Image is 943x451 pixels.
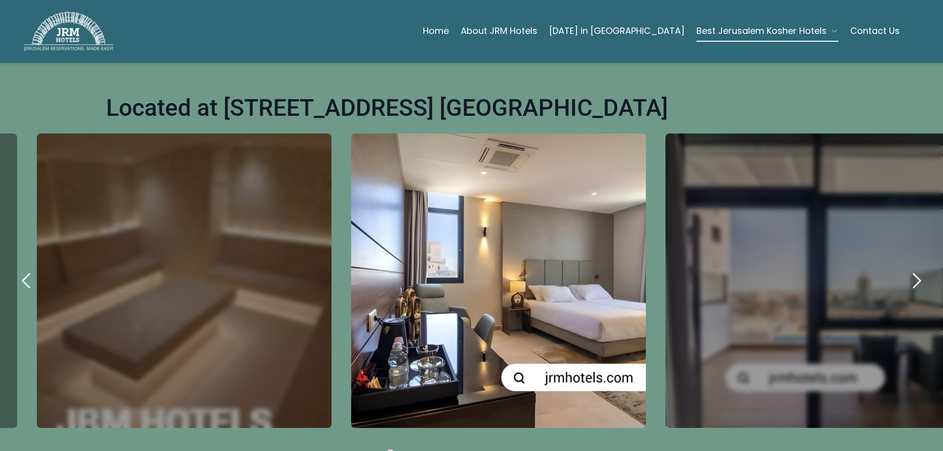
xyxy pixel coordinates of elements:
span: Best Jerusalem Kosher Hotels [696,24,827,38]
a: Contact Us [850,21,900,41]
img: JRM Hotels [24,12,113,51]
button: previous [10,264,43,297]
h1: Located at [STREET_ADDRESS] [GEOGRAPHIC_DATA] [106,94,668,122]
button: Best Jerusalem Kosher Hotels [696,21,838,41]
a: Home [423,21,449,41]
button: next [900,264,933,297]
a: About JRM Hotels [461,21,537,41]
a: [DATE] in [GEOGRAPHIC_DATA] [549,21,685,41]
